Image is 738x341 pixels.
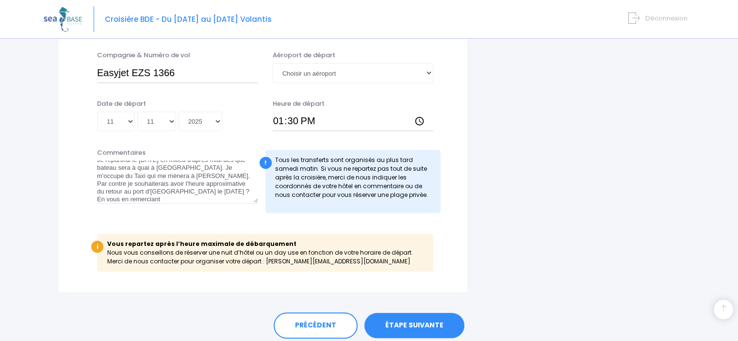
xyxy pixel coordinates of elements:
div: ! [260,157,272,169]
div: Nous vous conseillons de réserver une nuit d’hôtel ou un day use en fonction de votre horaire de ... [97,234,433,272]
a: ÉTAPE SUIVANTE [364,313,464,338]
div: i [91,241,103,253]
label: Compagnie & Numéro de vol [97,50,190,60]
label: Heure de départ [273,99,325,109]
label: Commentaires [97,148,146,158]
div: Tous les transferts sont organisés au plus tard samedi matin. Si vous ne repartez pas tout de sui... [265,150,441,213]
span: Croisière BDE - Du [DATE] au [DATE] Volantis [105,14,272,24]
a: PRÉCÉDENT [274,312,358,339]
b: Vous repartez après l’heure maximale de débarquement [107,240,296,248]
label: Aéroport de départ [273,50,335,60]
label: Date de départ [97,99,146,109]
span: Déconnexion [645,14,688,23]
